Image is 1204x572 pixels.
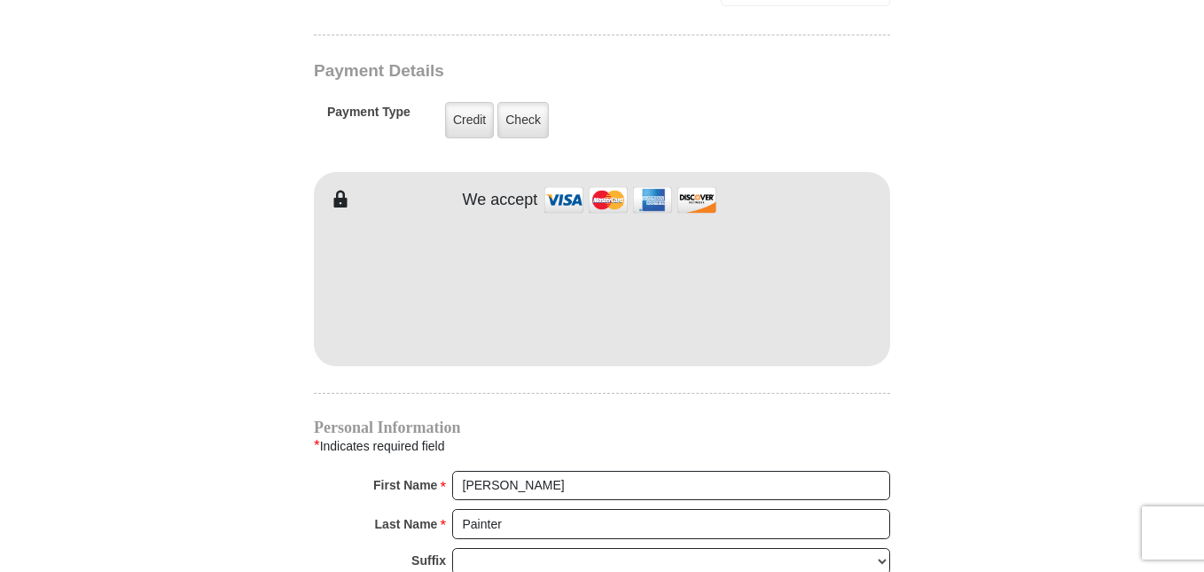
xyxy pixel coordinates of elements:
h3: Payment Details [314,61,766,82]
h5: Payment Type [327,105,410,129]
strong: Last Name [375,512,438,537]
strong: First Name [373,473,437,498]
div: Indicates required field [314,435,890,458]
label: Credit [445,102,494,138]
h4: We accept [463,191,538,210]
img: credit cards accepted [542,181,719,219]
label: Check [497,102,549,138]
h4: Personal Information [314,420,890,435]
